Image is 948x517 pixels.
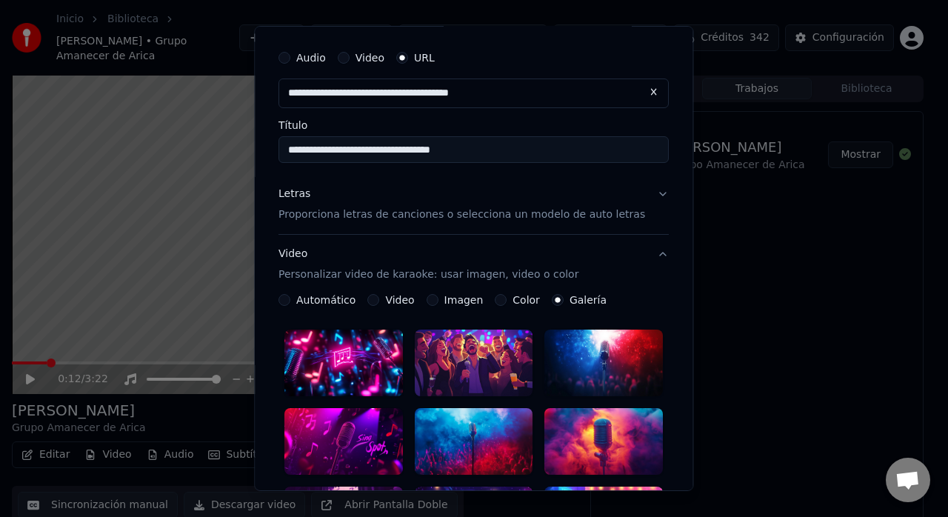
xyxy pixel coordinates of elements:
div: Video [278,247,578,282]
label: URL [414,53,435,63]
label: Color [513,295,541,305]
label: Automático [296,295,355,305]
p: Personalizar video de karaoke: usar imagen, video o color [278,267,578,282]
label: Imagen [444,295,484,305]
p: Proporciona letras de canciones o selecciona un modelo de auto letras [278,207,645,222]
label: Título [278,120,669,130]
label: Galería [570,295,607,305]
button: VideoPersonalizar video de karaoke: usar imagen, video o color [278,235,669,294]
label: Video [355,53,384,63]
label: Video [386,295,415,305]
div: Letras [278,187,310,201]
button: LetrasProporciona letras de canciones o selecciona un modelo de auto letras [278,175,669,234]
label: Audio [296,53,326,63]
